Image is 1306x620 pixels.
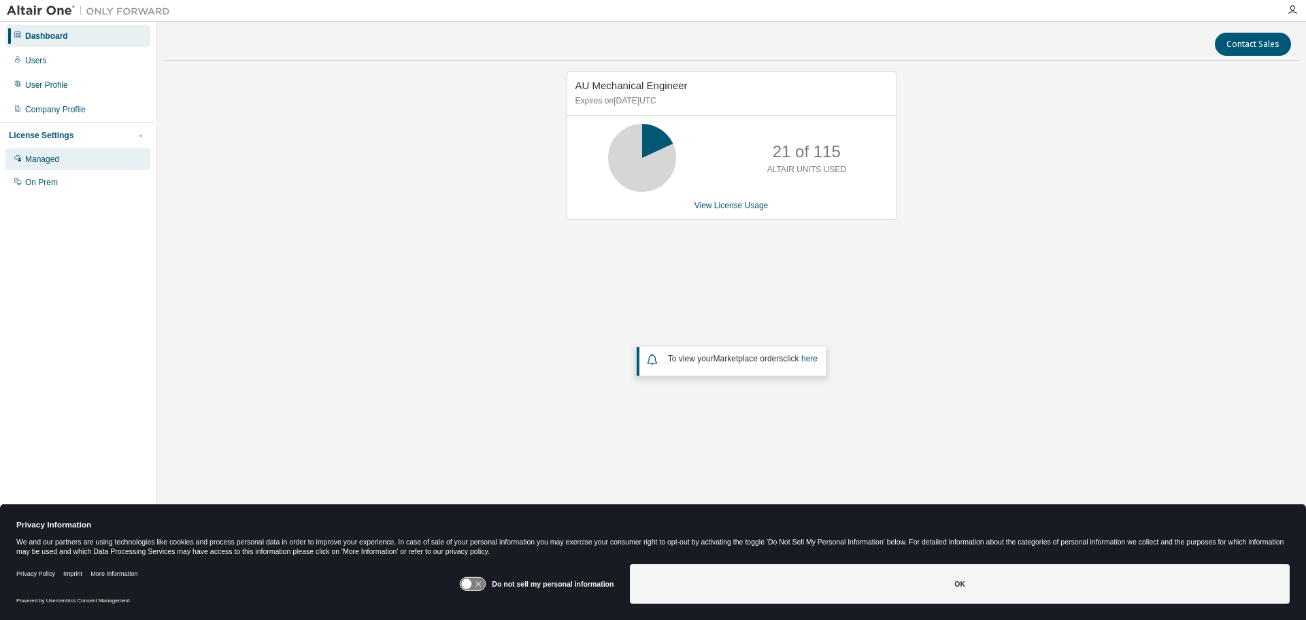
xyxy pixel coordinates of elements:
[575,95,884,107] p: Expires on [DATE] UTC
[1215,33,1291,56] button: Contact Sales
[25,154,59,165] div: Managed
[801,354,818,363] a: here
[25,31,68,42] div: Dashboard
[575,80,688,91] span: AU Mechanical Engineer
[694,201,769,210] a: View License Usage
[25,80,68,91] div: User Profile
[25,104,86,115] div: Company Profile
[9,130,73,141] div: License Settings
[25,55,46,66] div: Users
[773,140,841,163] p: 21 of 115
[767,164,846,176] p: ALTAIR UNITS USED
[668,354,818,363] span: To view your click
[714,354,784,363] em: Marketplace orders
[25,177,58,188] div: On Prem
[7,4,177,18] img: Altair One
